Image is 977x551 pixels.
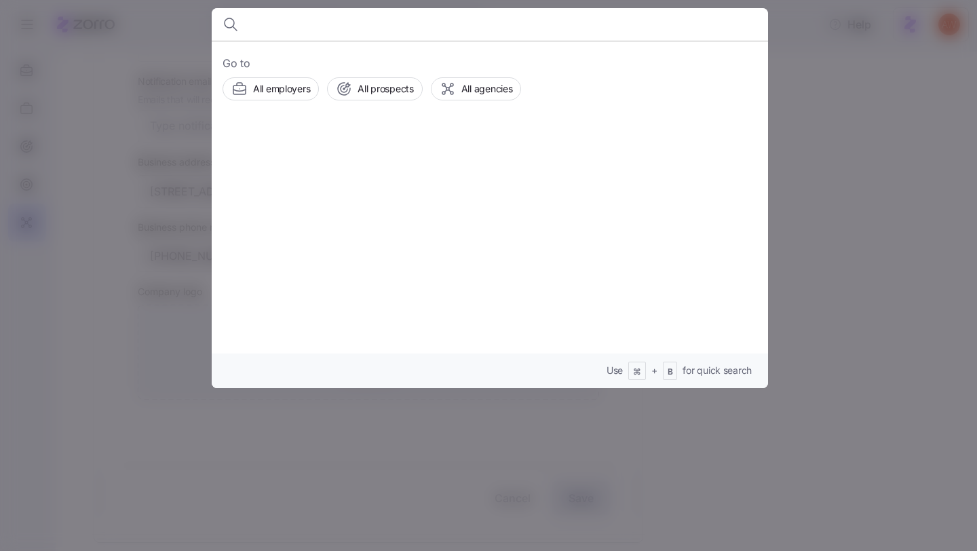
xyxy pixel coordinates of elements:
span: + [651,364,657,377]
button: All employers [223,77,319,100]
span: ⌘ [633,366,641,378]
span: Use [607,364,623,377]
span: Go to [223,55,757,72]
button: All prospects [327,77,422,100]
span: All employers [253,82,310,96]
span: for quick search [683,364,752,377]
button: All agencies [431,77,522,100]
span: All prospects [358,82,413,96]
span: B [668,366,673,378]
span: All agencies [461,82,513,96]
